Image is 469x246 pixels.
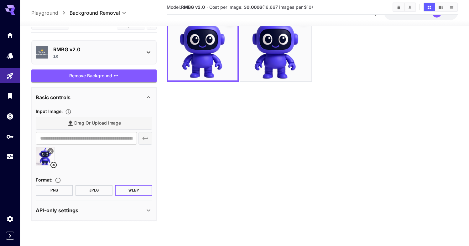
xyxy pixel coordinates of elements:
[6,31,14,39] div: Home
[36,207,78,214] p: API-only settings
[53,46,140,53] p: RMBG v2.0
[39,51,45,54] span: Warning:
[240,10,311,81] img: lsLGuyf8DzJHkSRw7UdIAAAAASUVORK5CYII=
[247,4,262,10] b: 0.0006
[36,43,152,61] div: ⚠️Warning:NSFW ContentRMBG v2.02.0
[63,109,74,115] button: Specifies the input image to be processed.
[6,133,14,141] div: API Keys
[36,185,73,196] button: PNG
[209,4,313,10] span: Cost per image: $ (16,667 images per $10)
[6,153,14,161] div: Usage
[31,9,70,17] nav: breadcrumb
[168,11,237,80] img: IoL6065mWZ2K811MfBICq3AAAF66QsAAAAAAAAAAAAAAAAAAiJgAAAAAAAAAAAAAA=
[36,177,52,182] span: Format :
[390,10,405,16] span: $11.06
[69,72,112,80] span: Remove Background
[167,4,205,10] span: Model:
[6,215,14,223] div: Settings
[76,185,113,196] button: JPEG
[36,109,63,114] span: Input Image :
[31,69,157,82] button: Remove Background
[115,185,152,196] button: WEBP
[70,9,120,17] span: Background Removal
[435,3,446,11] button: Show images in video view
[36,90,152,105] div: Basic controls
[6,112,14,120] div: Wallet
[405,10,427,16] span: credits left
[41,49,43,51] span: ⚠️
[424,3,435,11] button: Show images in grid view
[53,54,58,59] p: 2.0
[36,203,152,218] div: API-only settings
[393,3,416,12] div: Clear ImagesDownload All
[446,3,457,11] button: Show images in list view
[206,3,208,11] p: ·
[36,94,70,101] p: Basic controls
[31,9,58,17] a: Playground
[6,90,14,98] div: Library
[181,4,205,10] b: RMBG v2.0
[6,52,14,59] div: Models
[6,232,14,240] button: Expand sidebar
[393,3,404,11] button: Clear Images
[423,3,458,12] div: Show images in grid viewShow images in video viewShow images in list view
[36,54,48,56] span: NSFW Content
[6,72,14,80] div: Playground
[52,177,64,183] button: Choose the file format for the output image.
[404,3,415,11] button: Download All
